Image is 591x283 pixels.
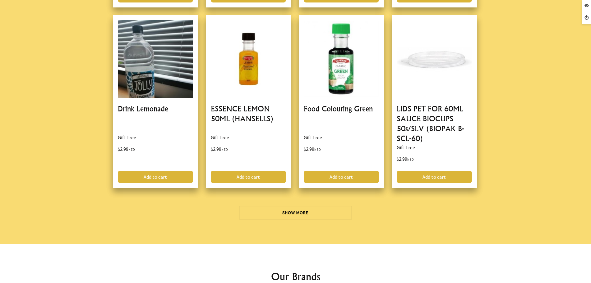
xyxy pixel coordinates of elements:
a: Add to cart [397,171,472,183]
a: Add to cart [304,171,379,183]
a: Show More [239,206,352,219]
a: Add to cart [211,171,286,183]
a: Add to cart [118,171,193,183]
